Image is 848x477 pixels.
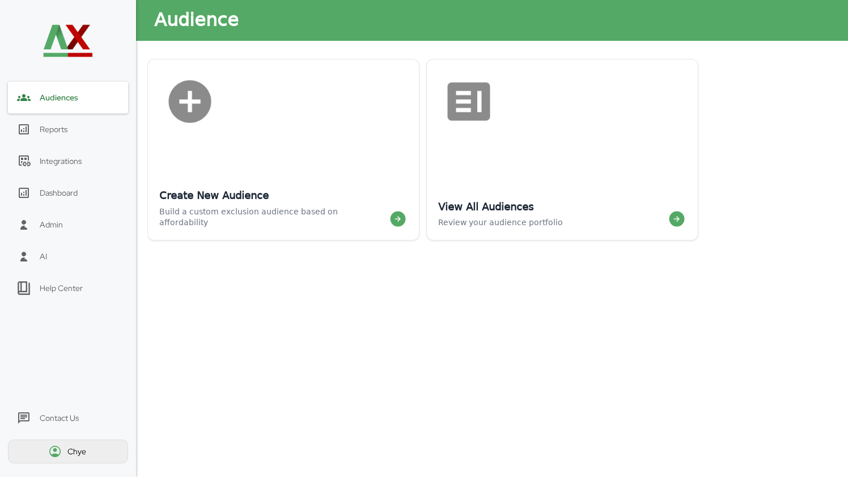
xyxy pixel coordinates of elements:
[40,219,63,230] div: Admin
[40,251,47,261] div: AI
[443,76,494,127] img: view-audiences
[40,188,78,198] div: Dashboard
[40,283,83,293] div: Help Center
[67,446,88,457] div: Chye
[154,7,239,33] div: Audience
[438,201,667,213] div: View All Audiences
[164,76,215,127] img: create-audience
[40,92,78,103] span: Audiences
[40,156,82,166] div: Integrations
[667,209,687,229] img: next
[159,189,388,202] div: Create New Audience
[40,124,67,134] div: Reports
[388,209,408,229] img: next
[159,206,388,229] div: Build a custom exclusion audience based on affordability
[40,413,79,423] div: Contact Us
[438,217,667,229] div: Review your audience portfolio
